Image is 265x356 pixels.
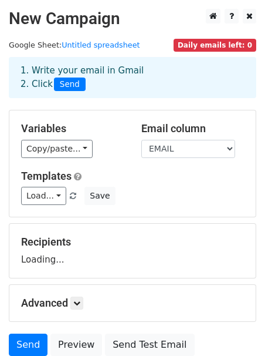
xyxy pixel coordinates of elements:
h5: Email column [141,122,244,135]
h5: Variables [21,122,124,135]
a: Templates [21,170,72,182]
a: Preview [50,334,102,356]
div: Loading... [21,236,244,266]
a: Copy/paste... [21,140,93,158]
a: Send Test Email [105,334,194,356]
h5: Advanced [21,297,244,310]
h2: New Campaign [9,9,256,29]
button: Save [84,187,115,205]
span: Daily emails left: 0 [174,39,256,52]
a: Daily emails left: 0 [174,41,256,49]
small: Google Sheet: [9,41,140,49]
a: Send [9,334,47,356]
h5: Recipients [21,236,244,248]
a: Untitled spreadsheet [62,41,140,49]
a: Load... [21,187,66,205]
span: Send [54,78,86,92]
div: 1. Write your email in Gmail 2. Click [12,64,253,91]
